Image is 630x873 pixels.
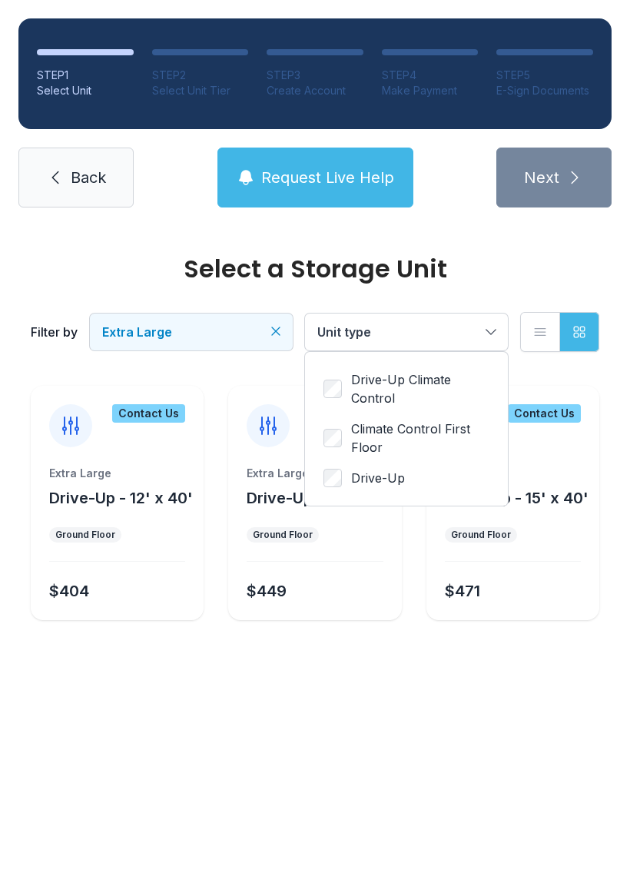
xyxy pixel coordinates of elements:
[323,380,342,398] input: Drive-Up Climate Control
[247,489,391,507] span: Drive-Up - 14' x 40'
[268,324,283,339] button: Clear filters
[49,466,185,481] div: Extra Large
[496,83,593,98] div: E-Sign Documents
[496,68,593,83] div: STEP 5
[37,68,134,83] div: STEP 1
[31,257,599,281] div: Select a Storage Unit
[524,167,559,188] span: Next
[49,487,193,509] button: Drive-Up - 12' x 40'
[305,314,508,350] button: Unit type
[261,167,394,188] span: Request Live Help
[382,83,479,98] div: Make Payment
[90,314,293,350] button: Extra Large
[71,167,106,188] span: Back
[451,529,511,541] div: Ground Floor
[112,404,185,423] div: Contact Us
[445,466,581,481] div: Extra Large
[382,68,479,83] div: STEP 4
[323,429,342,447] input: Climate Control First Floor
[247,466,383,481] div: Extra Large
[247,580,287,602] div: $449
[508,404,581,423] div: Contact Us
[445,487,589,509] button: Drive-Up - 15' x 40'
[55,529,115,541] div: Ground Floor
[253,529,313,541] div: Ground Floor
[31,323,78,341] div: Filter by
[323,469,342,487] input: Drive-Up
[351,420,489,456] span: Climate Control First Floor
[351,370,489,407] span: Drive-Up Climate Control
[267,83,363,98] div: Create Account
[247,487,391,509] button: Drive-Up - 14' x 40'
[152,68,249,83] div: STEP 2
[102,324,172,340] span: Extra Large
[49,489,193,507] span: Drive-Up - 12' x 40'
[152,83,249,98] div: Select Unit Tier
[351,469,405,487] span: Drive-Up
[445,489,589,507] span: Drive-Up - 15' x 40'
[317,324,371,340] span: Unit type
[49,580,89,602] div: $404
[267,68,363,83] div: STEP 3
[445,580,480,602] div: $471
[37,83,134,98] div: Select Unit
